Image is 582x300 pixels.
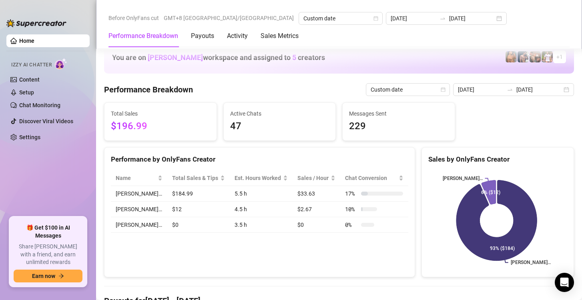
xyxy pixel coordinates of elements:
[293,170,340,186] th: Sales / Hour
[345,220,358,229] span: 0 %
[507,86,513,93] span: to
[230,109,329,118] span: Active Chats
[345,205,358,214] span: 10 %
[303,12,378,24] span: Custom date
[111,154,408,165] div: Performance by OnlyFans Creator
[111,217,167,233] td: [PERSON_NAME]…
[373,16,378,21] span: calendar
[19,102,60,108] a: Chat Monitoring
[530,51,541,62] img: Osvaldo
[349,109,448,118] span: Messages Sent
[230,186,293,202] td: 5.5 h
[19,76,40,83] a: Content
[55,58,67,70] img: AI Chatter
[111,186,167,202] td: [PERSON_NAME]…
[516,85,562,94] input: End date
[111,119,210,134] span: $196.99
[391,14,436,23] input: Start date
[167,170,230,186] th: Total Sales & Tips
[440,15,446,22] span: swap-right
[164,12,294,24] span: GMT+8 [GEOGRAPHIC_DATA]/[GEOGRAPHIC_DATA]
[19,118,73,124] a: Discover Viral Videos
[518,51,529,62] img: Axel
[19,134,40,140] a: Settings
[428,154,567,165] div: Sales by OnlyFans Creator
[167,202,230,217] td: $12
[292,53,296,62] span: 5
[542,51,553,62] img: Hector
[230,217,293,233] td: 3.5 h
[104,84,193,95] h4: Performance Breakdown
[349,119,448,134] span: 229
[6,19,66,27] img: logo-BBDzfeDw.svg
[293,217,340,233] td: $0
[108,12,159,24] span: Before OnlyFans cut
[511,260,551,266] text: [PERSON_NAME]…
[458,85,504,94] input: Start date
[261,31,299,41] div: Sales Metrics
[108,31,178,41] div: Performance Breakdown
[440,15,446,22] span: to
[507,86,513,93] span: swap-right
[297,174,329,182] span: Sales / Hour
[227,31,248,41] div: Activity
[449,14,495,23] input: End date
[172,174,219,182] span: Total Sales & Tips
[58,273,64,279] span: arrow-right
[441,87,446,92] span: calendar
[19,89,34,96] a: Setup
[111,202,167,217] td: [PERSON_NAME]…
[555,273,574,292] div: Open Intercom Messenger
[230,202,293,217] td: 4.5 h
[14,243,82,266] span: Share [PERSON_NAME] with a friend, and earn unlimited rewards
[293,186,340,202] td: $33.63
[32,273,55,279] span: Earn now
[14,224,82,240] span: 🎁 Get $100 in AI Messages
[235,174,281,182] div: Est. Hours Worked
[111,109,210,118] span: Total Sales
[556,52,563,61] span: + 1
[340,170,408,186] th: Chat Conversion
[230,119,329,134] span: 47
[293,202,340,217] td: $2.67
[116,174,156,182] span: Name
[191,31,214,41] div: Payouts
[19,38,34,44] a: Home
[148,53,203,62] span: [PERSON_NAME]
[506,51,517,62] img: JG
[11,61,52,69] span: Izzy AI Chatter
[443,176,483,181] text: [PERSON_NAME]…
[345,174,397,182] span: Chat Conversion
[111,170,167,186] th: Name
[345,189,358,198] span: 17 %
[167,186,230,202] td: $184.99
[14,270,82,282] button: Earn nowarrow-right
[167,217,230,233] td: $0
[371,84,445,96] span: Custom date
[112,53,325,62] h1: You are on workspace and assigned to creators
